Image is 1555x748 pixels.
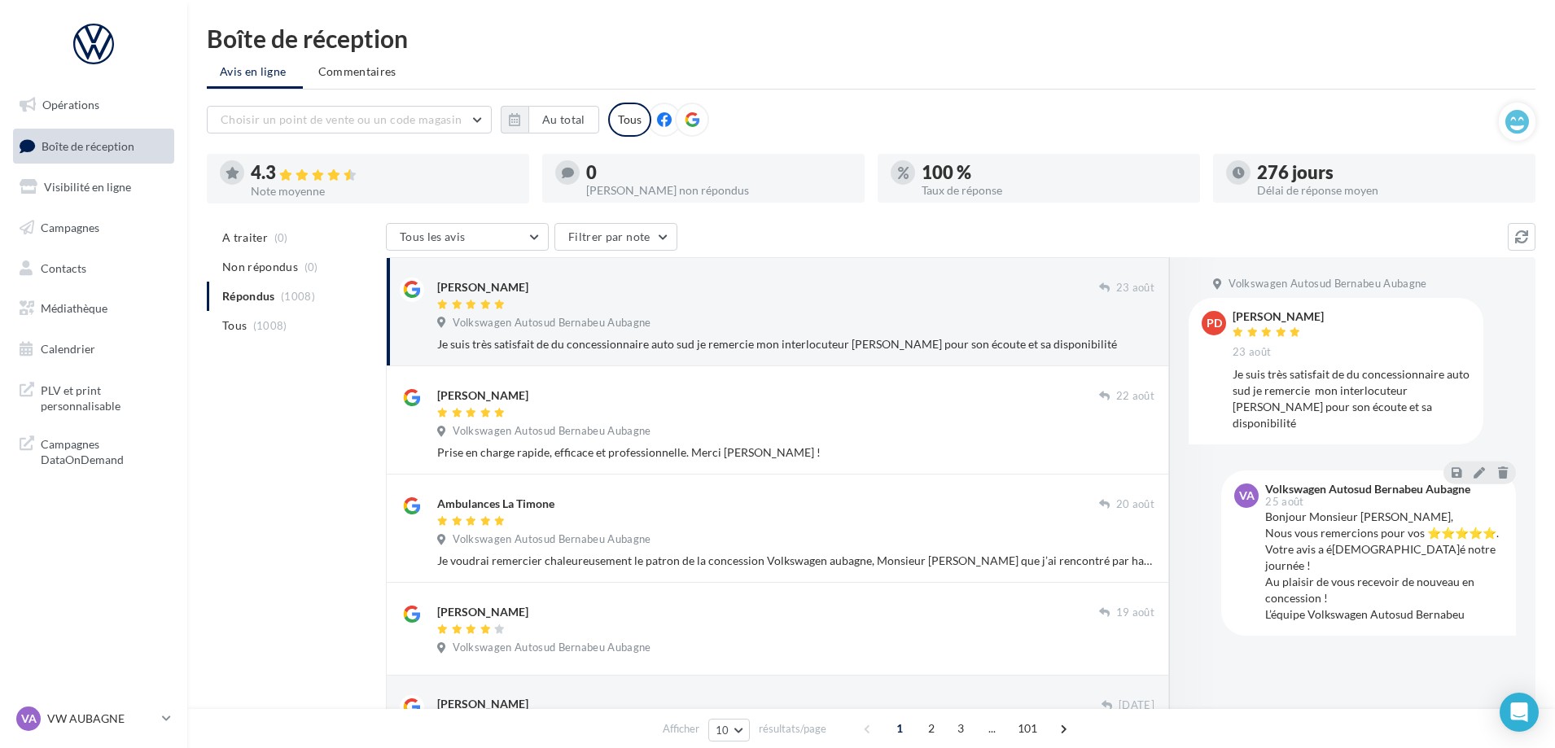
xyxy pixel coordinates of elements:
[42,138,134,152] span: Boîte de réception
[1233,366,1470,431] div: Je suis très satisfait de du concessionnaire auto sud je remercie mon interlocuteur [PERSON_NAME]...
[207,106,492,133] button: Choisir un point de vente ou un code magasin
[437,604,528,620] div: [PERSON_NAME]
[41,301,107,315] span: Médiathèque
[21,711,37,727] span: VA
[453,316,650,330] span: Volkswagen Autosud Bernabeu Aubagne
[222,259,298,275] span: Non répondus
[528,106,599,133] button: Au total
[1265,483,1470,495] div: Volkswagen Autosud Bernabeu Aubagne
[1207,315,1222,331] span: PD
[253,319,287,332] span: (1008)
[41,221,99,234] span: Campagnes
[1119,698,1154,713] span: [DATE]
[453,424,650,439] span: Volkswagen Autosud Bernabeu Aubagne
[41,260,86,274] span: Contacts
[1239,488,1255,504] span: VA
[453,641,650,655] span: Volkswagen Autosud Bernabeu Aubagne
[41,342,95,356] span: Calendrier
[1011,715,1045,741] span: 101
[759,721,826,737] span: résultats/page
[10,373,177,421] a: PLV et print personnalisable
[10,170,177,204] a: Visibilité en ligne
[437,444,1154,461] div: Prise en charge rapide, efficace et professionnelle. Merci [PERSON_NAME] !
[41,379,168,414] span: PLV et print personnalisable
[1257,164,1522,182] div: 276 jours
[42,98,99,112] span: Opérations
[41,433,168,468] span: Campagnes DataOnDemand
[501,106,599,133] button: Au total
[1116,497,1154,512] span: 20 août
[251,164,516,182] div: 4.3
[47,711,155,727] p: VW AUBAGNE
[948,715,974,741] span: 3
[1265,496,1303,507] span: 25 août
[10,426,177,475] a: Campagnes DataOnDemand
[222,317,247,334] span: Tous
[979,715,1005,741] span: ...
[554,223,677,251] button: Filtrer par note
[586,185,852,196] div: [PERSON_NAME] non répondus
[437,553,1154,569] div: Je voudrai remercier chaleureusement le patron de la concession Volkswagen aubagne, Monsieur [PER...
[13,703,174,734] a: VA VW AUBAGNE
[10,291,177,326] a: Médiathèque
[1116,281,1154,295] span: 23 août
[222,230,268,246] span: A traiter
[400,230,466,243] span: Tous les avis
[437,496,554,512] div: Ambulances La Timone
[437,279,528,295] div: [PERSON_NAME]
[1265,509,1503,623] div: Bonjour Monsieur [PERSON_NAME], Nous vous remercions pour vos ⭐⭐⭐⭐⭐. Votre avis a é[DEMOGRAPHIC_D...
[1500,693,1539,732] div: Open Intercom Messenger
[708,719,750,741] button: 10
[1233,345,1271,360] span: 23 août
[1116,606,1154,620] span: 19 août
[1233,311,1324,322] div: [PERSON_NAME]
[887,715,913,741] span: 1
[1116,389,1154,404] span: 22 août
[922,185,1187,196] div: Taux de réponse
[437,696,528,712] div: [PERSON_NAME]
[922,164,1187,182] div: 100 %
[1257,185,1522,196] div: Délai de réponse moyen
[274,231,288,244] span: (0)
[608,103,651,137] div: Tous
[318,63,396,80] span: Commentaires
[207,26,1535,50] div: Boîte de réception
[663,721,699,737] span: Afficher
[10,252,177,286] a: Contacts
[386,223,549,251] button: Tous les avis
[716,724,729,737] span: 10
[437,336,1154,352] div: Je suis très satisfait de du concessionnaire auto sud je remercie mon interlocuteur [PERSON_NAME]...
[453,532,650,547] span: Volkswagen Autosud Bernabeu Aubagne
[44,180,131,194] span: Visibilité en ligne
[10,332,177,366] a: Calendrier
[10,211,177,245] a: Campagnes
[437,387,528,404] div: [PERSON_NAME]
[304,260,318,273] span: (0)
[10,88,177,122] a: Opérations
[221,112,462,126] span: Choisir un point de vente ou un code magasin
[918,715,944,741] span: 2
[251,186,516,197] div: Note moyenne
[1229,277,1426,291] span: Volkswagen Autosud Bernabeu Aubagne
[10,129,177,164] a: Boîte de réception
[586,164,852,182] div: 0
